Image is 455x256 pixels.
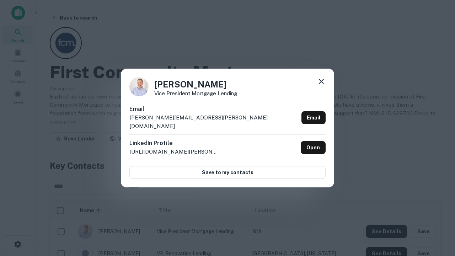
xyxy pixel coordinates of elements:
p: Vice President Mortgage Lending [154,91,237,96]
p: [URL][DOMAIN_NAME][PERSON_NAME] [129,148,218,156]
img: 1520878720083 [129,77,149,96]
h6: LinkedIn Profile [129,139,218,148]
iframe: Chat Widget [419,199,455,233]
h4: [PERSON_NAME] [154,78,237,91]
p: [PERSON_NAME][EMAIL_ADDRESS][PERSON_NAME][DOMAIN_NAME] [129,113,299,130]
button: Save to my contacts [129,166,326,179]
a: Open [301,141,326,154]
h6: Email [129,105,299,113]
a: Email [301,111,326,124]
